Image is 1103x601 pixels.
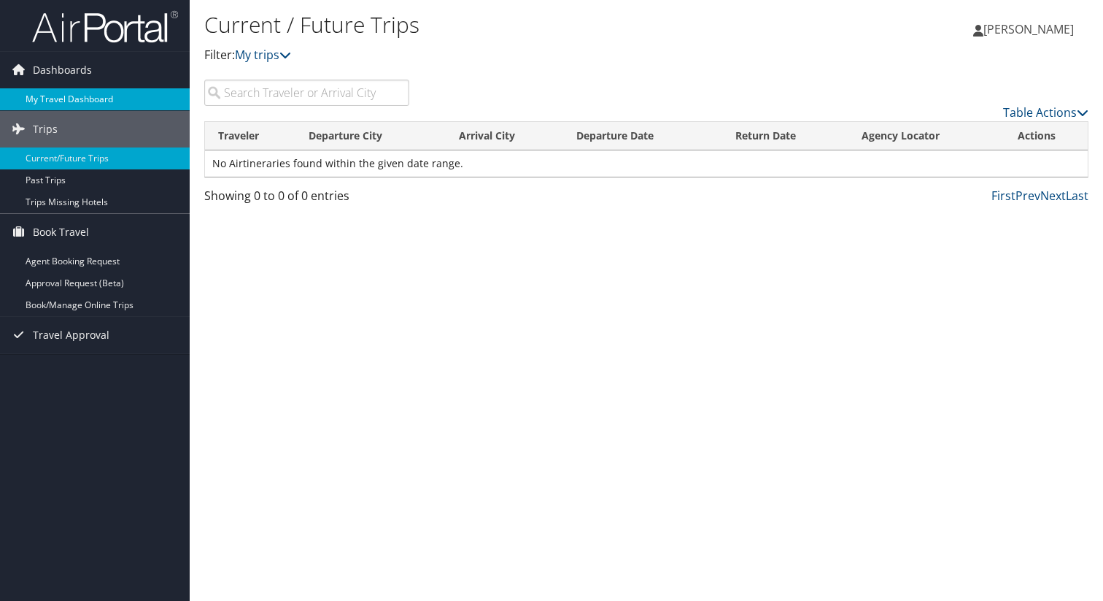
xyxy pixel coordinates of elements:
a: My trips [235,47,291,63]
div: Showing 0 to 0 of 0 entries [204,187,409,212]
th: Arrival City: activate to sort column ascending [446,122,563,150]
a: First [991,188,1015,204]
th: Departure Date: activate to sort column descending [563,122,721,150]
th: Actions [1005,122,1088,150]
span: Dashboards [33,52,92,88]
input: Search Traveler or Arrival City [204,80,409,106]
span: Travel Approval [33,317,109,353]
p: Filter: [204,46,794,65]
img: airportal-logo.png [32,9,178,44]
h1: Current / Future Trips [204,9,794,40]
td: No Airtineraries found within the given date range. [205,150,1088,177]
th: Traveler: activate to sort column ascending [205,122,295,150]
span: Trips [33,111,58,148]
th: Departure City: activate to sort column ascending [295,122,446,150]
span: [PERSON_NAME] [983,21,1074,37]
th: Agency Locator: activate to sort column ascending [848,122,1005,150]
a: Last [1066,188,1088,204]
a: [PERSON_NAME] [973,7,1088,51]
span: Book Travel [33,214,89,250]
a: Next [1040,188,1066,204]
a: Prev [1015,188,1040,204]
th: Return Date: activate to sort column ascending [722,122,848,150]
a: Table Actions [1003,104,1088,120]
